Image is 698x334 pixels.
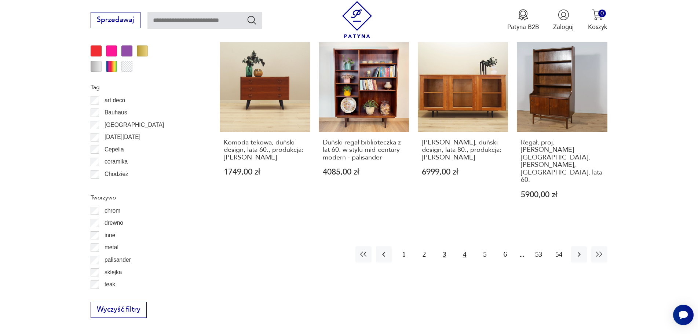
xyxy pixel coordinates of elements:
button: 53 [531,246,547,262]
p: metal [105,243,118,252]
img: Ikonka użytkownika [558,9,569,21]
p: 1749,00 zł [224,168,306,176]
iframe: Smartsupp widget button [673,305,694,325]
p: 5900,00 zł [521,191,603,199]
img: Ikona medalu [518,9,529,21]
p: Chodzież [105,169,128,179]
img: Ikona koszyka [592,9,603,21]
button: 4 [457,246,472,262]
p: inne [105,231,115,240]
button: Zaloguj [553,9,574,31]
p: Zaloguj [553,23,574,31]
button: 6 [497,246,513,262]
a: Regał, proj. J. Sorth, Bornholm, Dania, lata 60.Regał, proj. [PERSON_NAME][GEOGRAPHIC_DATA], [PER... [517,42,607,216]
p: art deco [105,96,125,105]
a: Komoda tekowa, duński design, lata 60., produkcja: DaniaKomoda tekowa, duński design, lata 60., p... [220,42,310,216]
button: 54 [551,246,567,262]
button: 3 [436,246,452,262]
p: Tag [91,82,198,92]
p: ceramika [105,157,128,166]
p: Ćmielów [105,182,127,191]
button: 5 [477,246,493,262]
h3: Regał, proj. [PERSON_NAME][GEOGRAPHIC_DATA], [PERSON_NAME], [GEOGRAPHIC_DATA], lata 60. [521,139,603,184]
p: Cepelia [105,145,124,154]
p: Tworzywo [91,193,198,202]
h3: Duński regał biblioteczka z lat 60. w stylu mid-century modern - palisander [323,139,405,161]
p: chrom [105,206,120,216]
button: 0Koszyk [588,9,607,31]
p: teak [105,280,115,289]
p: [GEOGRAPHIC_DATA] [105,120,164,130]
a: Ikona medaluPatyna B2B [507,9,539,31]
p: drewno [105,218,123,228]
a: Sprzedawaj [91,18,140,23]
a: Witryna sosnowa, duński design, lata 80., produkcja: Dania[PERSON_NAME], duński design, lata 80.,... [418,42,508,216]
p: tworzywo sztuczne [105,292,153,302]
p: sklejka [105,268,122,277]
a: Duński regał biblioteczka z lat 60. w stylu mid-century modern - palisanderDuński regał bibliotec... [319,42,409,216]
button: Szukaj [246,15,257,25]
button: Patyna B2B [507,9,539,31]
p: Koszyk [588,23,607,31]
h3: Komoda tekowa, duński design, lata 60., produkcja: [PERSON_NAME] [224,139,306,161]
p: 6999,00 zł [422,168,504,176]
button: Sprzedawaj [91,12,140,28]
p: Bauhaus [105,108,127,117]
p: [DATE][DATE] [105,132,140,142]
p: Patyna B2B [507,23,539,31]
p: palisander [105,255,131,265]
button: Wyczyść filtry [91,302,146,318]
p: 4085,00 zł [323,168,405,176]
div: 0 [598,10,606,17]
h3: [PERSON_NAME], duński design, lata 80., produkcja: [PERSON_NAME] [422,139,504,161]
button: 2 [416,246,432,262]
button: 1 [396,246,412,262]
img: Patyna - sklep z meblami i dekoracjami vintage [339,1,376,38]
